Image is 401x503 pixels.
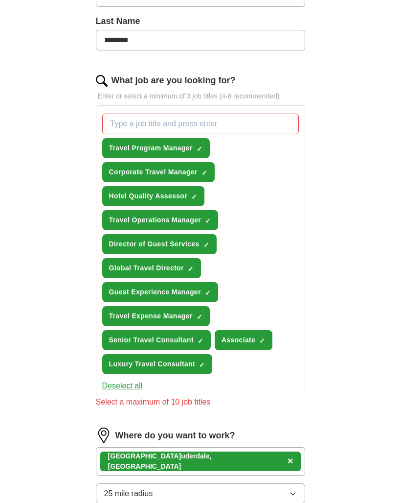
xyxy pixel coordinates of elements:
[201,169,207,177] span: ✓
[188,265,194,273] span: ✓
[205,217,211,225] span: ✓
[197,313,202,321] span: ✓
[96,91,306,101] p: Enter or select a minimum of 3 job titles (4-8 recommended)
[108,451,284,472] div: uderdale, [GEOGRAPHIC_DATA]
[102,306,210,326] button: Travel Expense Manager✓
[109,215,201,225] span: Travel Operations Manager
[96,75,108,87] img: search.png
[102,258,201,278] button: Global Travel Director✓
[109,191,187,201] span: Hotel Quality Assessor
[288,455,293,466] span: ×
[96,396,306,408] div: Select a maximum of 10 job titles
[102,186,204,206] button: Hotel Quality Assessor✓
[203,241,209,249] span: ✓
[115,429,235,442] label: Where do you want to work?
[102,138,210,158] button: Travel Program Manager✓
[109,143,193,153] span: Travel Program Manager
[199,361,205,369] span: ✓
[102,162,215,182] button: Corporate Travel Manager✓
[109,359,195,369] span: Luxury Travel Consultant
[102,210,218,230] button: Travel Operations Manager✓
[109,263,184,273] span: Global Travel Director
[104,488,153,500] span: 25 mile radius
[198,337,203,345] span: ✓
[102,380,143,392] button: Deselect all
[108,452,181,460] strong: [GEOGRAPHIC_DATA]
[111,74,236,87] label: What job are you looking for?
[96,428,111,443] img: location.png
[109,311,193,321] span: Travel Expense Manager
[102,114,299,134] input: Type a job title and press enter
[259,337,265,345] span: ✓
[191,193,197,201] span: ✓
[109,167,198,177] span: Corporate Travel Manager
[205,289,211,297] span: ✓
[102,354,212,374] button: Luxury Travel Consultant✓
[109,287,201,297] span: Guest Experience Manager
[288,454,293,469] button: ×
[222,335,255,345] span: Associate
[102,282,218,302] button: Guest Experience Manager✓
[215,330,272,350] button: Associate✓
[102,234,217,254] button: Director of Guest Services✓
[109,335,194,345] span: Senior Travel Consultant
[197,145,202,153] span: ✓
[109,239,200,249] span: Director of Guest Services
[96,15,306,28] label: Last Name
[102,330,211,350] button: Senior Travel Consultant✓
